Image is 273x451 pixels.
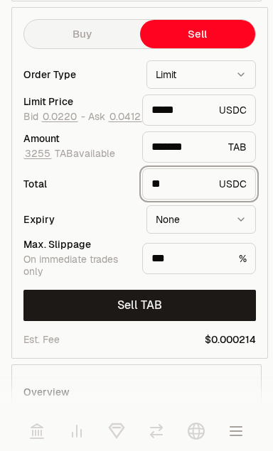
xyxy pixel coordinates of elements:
[140,20,256,48] button: Sell
[23,111,85,124] span: Bid -
[23,134,131,143] div: Amount
[142,131,256,163] div: TAB
[88,111,142,124] span: Ask
[24,20,140,48] button: Buy
[23,147,115,160] span: TAB available
[23,70,135,80] div: Order Type
[23,332,60,347] div: Est. Fee
[23,214,135,224] div: Expiry
[23,254,131,278] div: On immediate trades only
[108,111,142,122] button: 0.0412
[205,332,256,347] span: $0.000214
[198,408,250,422] div: 3255.3512
[142,243,256,274] div: %
[23,385,70,399] div: Overview
[23,148,52,159] button: 3255
[142,168,256,200] div: USDC
[23,97,131,107] div: Limit Price
[146,60,256,89] button: Limit
[142,94,256,126] div: USDC
[23,179,131,189] div: Total
[23,408,42,422] div: TAB
[41,111,78,122] button: 0.0220
[23,290,256,321] button: Sell TAB
[146,205,256,234] button: None
[23,239,131,249] div: Max. Slippage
